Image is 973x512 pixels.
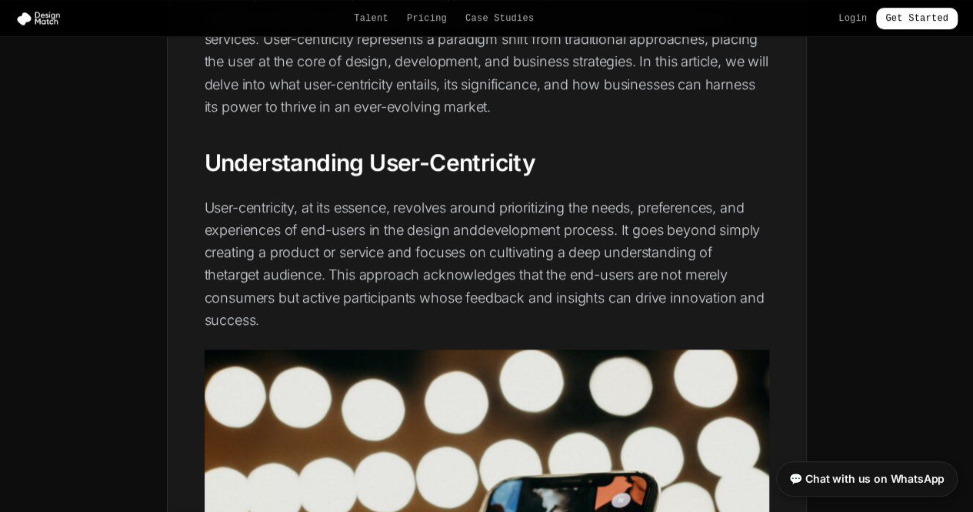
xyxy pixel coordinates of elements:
[838,12,867,25] a: Login
[205,149,536,176] strong: Understanding User-Centricity
[205,196,769,332] p: User-centricity, at its essence, revolves around prioritizing the needs, preferences, and experie...
[478,222,614,238] a: development process
[407,12,447,25] a: Pricing
[876,8,958,29] a: Get Started
[465,12,534,25] a: Case Studies
[354,12,388,25] a: Talent
[776,461,958,497] a: 💬 Chat with us on WhatsApp
[224,266,322,283] a: target audience
[15,11,68,26] img: Design Match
